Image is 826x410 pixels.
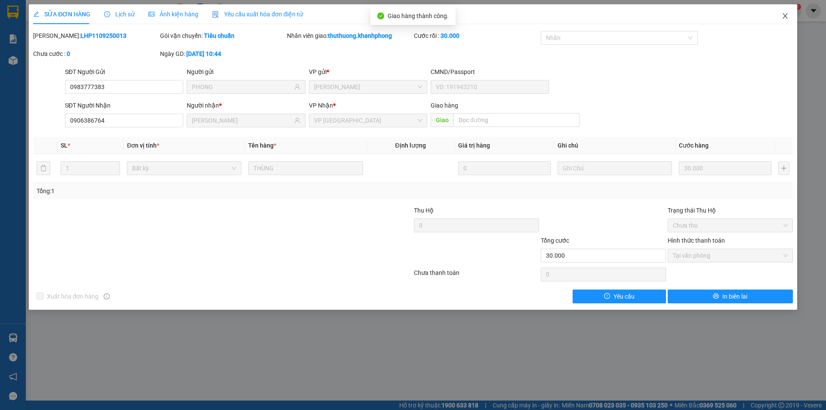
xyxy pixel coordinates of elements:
[33,49,158,59] div: Chưa cước :
[132,162,236,175] span: Bất kỳ
[187,101,305,110] div: Người nhận
[309,102,333,109] span: VP Nhận
[573,290,666,303] button: exclamation-circleYêu cầu
[431,102,458,109] span: Giao hàng
[33,11,90,18] span: SỬA ĐƠN HÀNG
[558,161,672,175] input: Ghi Chú
[314,80,422,93] span: Lê Hồng Phong
[104,11,135,18] span: Lịch sử
[248,161,363,175] input: VD: Bàn, Ghế
[43,292,102,301] span: Xuất hóa đơn hàng
[782,12,789,19] span: close
[431,67,549,77] div: CMND/Passport
[160,49,285,59] div: Ngày GD:
[668,237,725,244] label: Hình thức thanh toán
[395,142,426,149] span: Định lượng
[192,116,292,125] input: Tên người nhận
[388,12,449,19] span: Giao hàng thành công.
[453,113,579,127] input: Dọc đường
[668,290,793,303] button: printerIn biên lai
[127,142,159,149] span: Đơn vị tính
[679,142,709,149] span: Cước hàng
[37,161,50,175] button: delete
[160,31,285,40] div: Gói vận chuyển:
[104,293,110,299] span: info-circle
[212,11,303,18] span: Yêu cầu xuất hóa đơn điện tử
[541,237,569,244] span: Tổng cước
[431,113,453,127] span: Giao
[431,80,549,94] input: VD: 191943210
[314,114,422,127] span: VP Ninh Hòa
[773,4,797,28] button: Close
[673,219,788,232] span: Chưa thu
[186,50,221,57] b: [DATE] 10:44
[80,32,126,39] b: LHP1109250013
[204,32,234,39] b: Tiêu chuẩn
[148,11,198,18] span: Ảnh kiện hàng
[441,32,459,39] b: 30.000
[309,67,427,77] div: VP gửi
[294,117,300,123] span: user
[722,292,747,301] span: In biên lai
[212,11,219,18] img: icon
[294,84,300,90] span: user
[673,249,788,262] span: Tại văn phòng
[377,12,384,19] span: check-circle
[33,31,158,40] div: [PERSON_NAME]:
[668,206,793,215] div: Trạng thái Thu Hộ
[65,67,183,77] div: SĐT Người Gửi
[458,142,490,149] span: Giá trị hàng
[458,161,551,175] input: 0
[67,50,70,57] b: 0
[37,186,319,196] div: Tổng: 1
[713,293,719,300] span: printer
[679,161,771,175] input: 0
[287,31,412,40] div: Nhân viên giao:
[248,142,276,149] span: Tên hàng
[613,292,635,301] span: Yêu cầu
[778,161,789,175] button: plus
[413,268,540,283] div: Chưa thanh toán
[414,207,434,214] span: Thu Hộ
[33,11,39,17] span: edit
[104,11,110,17] span: clock-circle
[148,11,154,17] span: picture
[414,31,539,40] div: Cước rồi :
[65,101,183,110] div: SĐT Người Nhận
[328,32,392,39] b: thuthuong.khanhphong
[61,142,68,149] span: SL
[187,67,305,77] div: Người gửi
[192,82,292,92] input: Tên người gửi
[554,137,675,154] th: Ghi chú
[604,293,610,300] span: exclamation-circle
